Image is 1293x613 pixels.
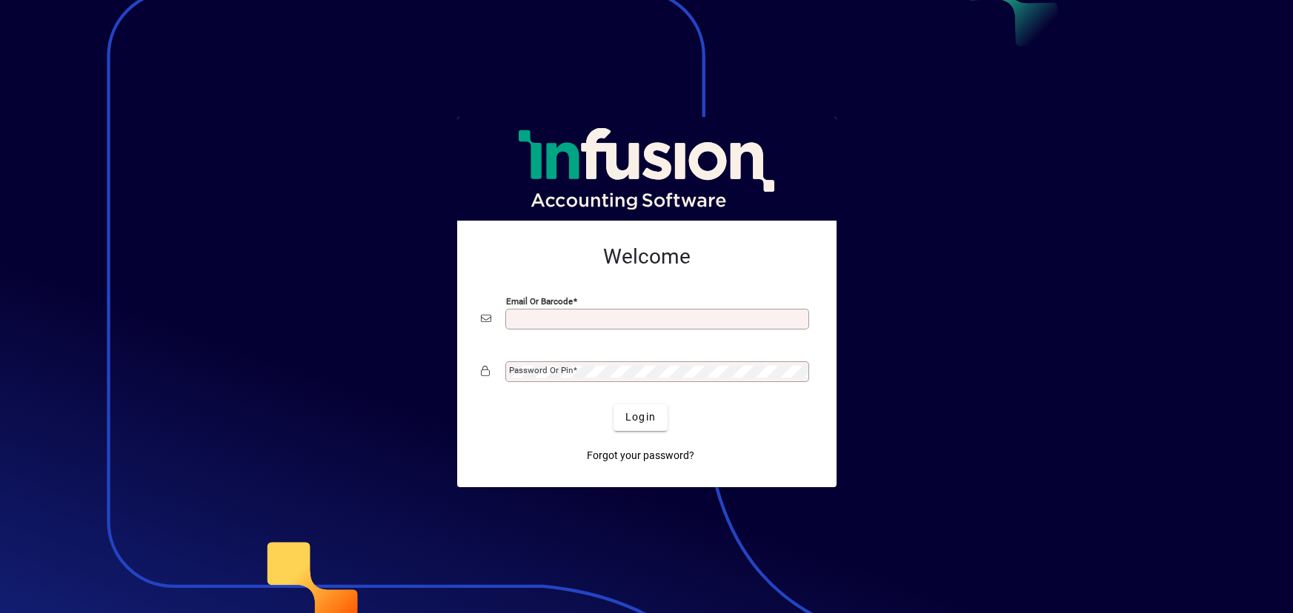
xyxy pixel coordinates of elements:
a: Forgot your password? [581,443,700,469]
h2: Welcome [481,244,813,269]
mat-label: Email or Barcode [506,295,573,306]
span: Forgot your password? [587,448,694,463]
mat-label: Password or Pin [509,365,573,375]
button: Login [614,404,668,431]
span: Login [625,409,656,425]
